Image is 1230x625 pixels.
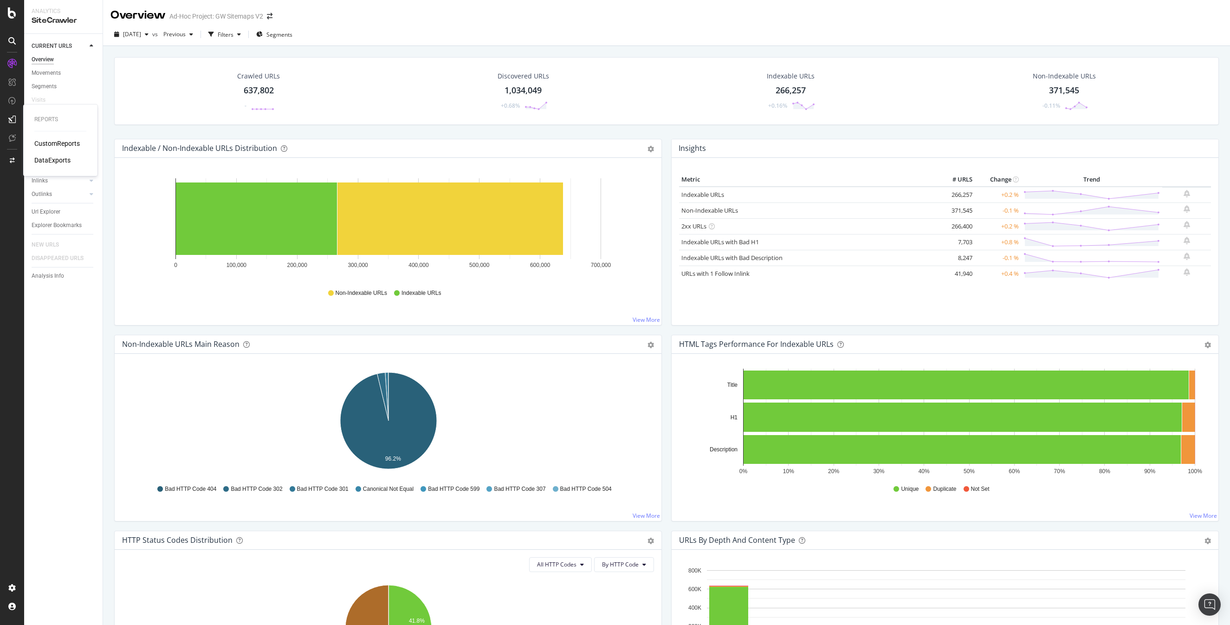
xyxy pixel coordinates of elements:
[231,485,282,493] span: Bad HTTP Code 302
[123,30,141,38] span: 2025 Aug. 27th
[560,485,612,493] span: Bad HTTP Code 504
[32,240,59,250] div: NEW URLS
[938,202,975,218] td: 371,545
[975,202,1021,218] td: -0.1 %
[681,222,706,230] a: 2xx URLs
[174,262,177,268] text: 0
[409,618,425,624] text: 41.8%
[32,189,52,199] div: Outlinks
[336,289,387,297] span: Non-Indexable URLs
[297,485,349,493] span: Bad HTTP Code 301
[34,139,80,148] a: CustomReports
[32,254,84,263] div: DISAPPEARED URLS
[122,173,654,280] svg: A chart.
[266,31,292,39] span: Segments
[1009,468,1020,475] text: 60%
[602,560,639,568] span: By HTTP Code
[679,173,938,187] th: Metric
[975,173,1021,187] th: Change
[32,82,57,91] div: Segments
[679,142,706,155] h4: Insights
[681,206,738,215] a: Non-Indexable URLs
[633,512,660,520] a: View More
[32,41,72,51] div: CURRENT URLS
[1204,342,1211,348] div: gear
[938,173,975,187] th: # URLS
[1184,237,1190,244] div: bell-plus
[32,271,64,281] div: Analysis Info
[122,369,654,476] svg: A chart.
[363,485,414,493] span: Canonical Not Equal
[681,190,724,199] a: Indexable URLs
[122,535,233,545] div: HTTP Status Codes Distribution
[679,535,795,545] div: URLs by Depth and Content Type
[32,176,48,186] div: Inlinks
[688,605,701,611] text: 400K
[681,238,759,246] a: Indexable URLs with Bad H1
[710,446,738,453] text: Description
[1188,468,1202,475] text: 100%
[1049,85,1079,97] div: 371,545
[32,254,93,263] a: DISAPPEARED URLS
[34,156,71,165] a: DataExports
[32,95,55,105] a: Visits
[783,468,794,475] text: 10%
[32,207,60,217] div: Url Explorer
[32,68,96,78] a: Movements
[32,221,96,230] a: Explorer Bookmarks
[169,12,263,21] div: Ad-Hoc Project: GW Sitemaps V2
[681,269,750,278] a: URLs with 1 Follow Inlink
[1204,538,1211,544] div: gear
[32,221,82,230] div: Explorer Bookmarks
[287,262,308,268] text: 200,000
[408,262,429,268] text: 400,000
[530,262,550,268] text: 600,000
[32,55,54,65] div: Overview
[679,369,1211,476] svg: A chart.
[919,468,930,475] text: 40%
[938,187,975,203] td: 266,257
[647,146,654,152] div: gear
[647,538,654,544] div: gear
[964,468,975,475] text: 50%
[1184,190,1190,197] div: bell-plus
[428,485,479,493] span: Bad HTTP Code 599
[1184,205,1190,213] div: bell-plus
[227,262,247,268] text: 100,000
[1184,268,1190,276] div: bell-plus
[267,13,272,20] div: arrow-right-arrow-left
[32,189,87,199] a: Outlinks
[32,176,87,186] a: Inlinks
[122,143,277,153] div: Indexable / Non-Indexable URLs Distribution
[110,27,152,42] button: [DATE]
[975,218,1021,234] td: +0.2 %
[975,250,1021,266] td: -0.1 %
[901,485,919,493] span: Unique
[688,586,701,592] text: 600K
[252,27,296,42] button: Segments
[165,485,216,493] span: Bad HTTP Code 404
[731,414,738,421] text: H1
[1190,512,1217,520] a: View More
[776,85,806,97] div: 266,257
[767,72,815,81] div: Indexable URLs
[971,485,990,493] span: Not Set
[32,271,96,281] a: Analysis Info
[633,316,660,324] a: View More
[739,468,748,475] text: 0%
[1033,72,1096,81] div: Non-Indexable URLs
[505,85,542,97] div: 1,034,049
[160,30,186,38] span: Previous
[938,218,975,234] td: 266,400
[975,187,1021,203] td: +0.2 %
[501,102,520,110] div: +0.68%
[244,85,274,97] div: 637,802
[727,382,738,388] text: Title
[933,485,956,493] span: Duplicate
[1184,221,1190,228] div: bell-plus
[32,207,96,217] a: Url Explorer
